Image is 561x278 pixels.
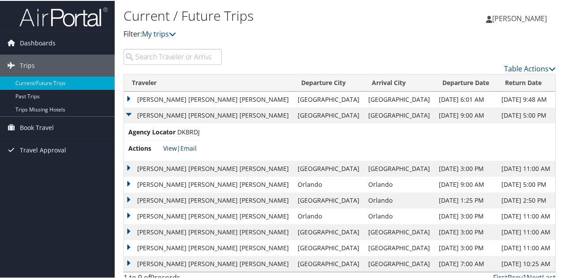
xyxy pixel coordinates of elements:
td: [GEOGRAPHIC_DATA] [364,223,434,239]
td: [PERSON_NAME] [PERSON_NAME] [PERSON_NAME] [124,176,293,192]
td: [DATE] 9:00 AM [434,107,497,122]
th: Departure Date: activate to sort column descending [434,74,497,91]
th: Arrival City: activate to sort column ascending [364,74,434,91]
td: [DATE] 3:00 PM [434,239,497,255]
td: [PERSON_NAME] [PERSON_NAME] [PERSON_NAME] [124,160,293,176]
a: View [163,143,177,152]
td: Orlando [293,176,364,192]
span: Agency Locator [128,126,176,136]
td: [DATE] 3:00 PM [434,160,497,176]
td: [GEOGRAPHIC_DATA] [293,239,364,255]
td: [DATE] 7:00 AM [434,255,497,271]
td: [DATE] 11:00 AM [497,223,555,239]
td: [DATE] 3:00 PM [434,223,497,239]
td: [GEOGRAPHIC_DATA] [293,255,364,271]
td: Orlando [293,208,364,223]
td: [DATE] 9:00 AM [434,176,497,192]
h1: Current / Future Trips [123,6,411,24]
td: Orlando [364,192,434,208]
td: [PERSON_NAME] [PERSON_NAME] [PERSON_NAME] [124,192,293,208]
td: [DATE] 11:00 AM [497,160,555,176]
a: Table Actions [504,63,556,73]
td: [PERSON_NAME] [PERSON_NAME] [PERSON_NAME] [124,223,293,239]
td: [DATE] 5:00 PM [497,107,555,122]
a: My trips [142,28,176,38]
span: Actions [128,143,161,152]
td: [DATE] 11:00 AM [497,239,555,255]
td: [GEOGRAPHIC_DATA] [293,223,364,239]
td: [DATE] 11:00 AM [497,208,555,223]
td: [DATE] 3:00 PM [434,208,497,223]
td: [PERSON_NAME] [PERSON_NAME] [PERSON_NAME] [124,208,293,223]
td: [DATE] 6:01 AM [434,91,497,107]
td: [GEOGRAPHIC_DATA] [293,107,364,122]
td: Orlando [364,208,434,223]
input: Search Traveler or Arrival City [123,48,222,64]
p: Filter: [123,28,411,39]
td: [GEOGRAPHIC_DATA] [293,91,364,107]
td: [PERSON_NAME] [PERSON_NAME] [PERSON_NAME] [124,255,293,271]
td: [GEOGRAPHIC_DATA] [364,255,434,271]
span: Trips [20,54,35,76]
span: Dashboards [20,31,56,53]
td: [DATE] 10:25 AM [497,255,555,271]
td: [PERSON_NAME] [PERSON_NAME] [PERSON_NAME] [124,91,293,107]
td: Orlando [364,176,434,192]
td: [DATE] 2:50 PM [497,192,555,208]
td: [GEOGRAPHIC_DATA] [364,107,434,122]
td: [GEOGRAPHIC_DATA] [364,160,434,176]
td: [DATE] 1:25 PM [434,192,497,208]
th: Traveler: activate to sort column ascending [124,74,293,91]
a: Email [180,143,197,152]
span: | [163,143,197,152]
td: [GEOGRAPHIC_DATA] [364,91,434,107]
th: Departure City: activate to sort column ascending [293,74,364,91]
td: [GEOGRAPHIC_DATA] [293,192,364,208]
td: [GEOGRAPHIC_DATA] [293,160,364,176]
td: [GEOGRAPHIC_DATA] [364,239,434,255]
td: [DATE] 5:00 PM [497,176,555,192]
td: [PERSON_NAME] [PERSON_NAME] [PERSON_NAME] [124,239,293,255]
th: Return Date: activate to sort column ascending [497,74,555,91]
a: [PERSON_NAME] [486,4,556,31]
td: [PERSON_NAME] [PERSON_NAME] [PERSON_NAME] [124,107,293,122]
span: DKBRDJ [177,127,200,135]
img: airportal-logo.png [19,6,108,26]
span: Travel Approval [20,138,66,160]
td: [DATE] 9:48 AM [497,91,555,107]
span: Book Travel [20,116,54,138]
span: [PERSON_NAME] [492,13,547,22]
